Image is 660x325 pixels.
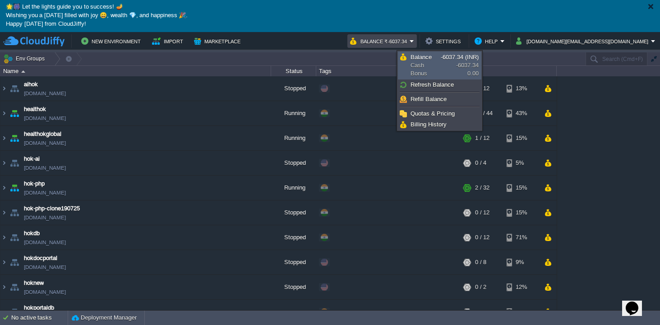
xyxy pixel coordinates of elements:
div: Stopped [271,200,316,225]
div: Stopped [271,275,316,299]
a: Refill Balance [398,94,481,104]
img: AMDAwAAAACH5BAEAAAAALAAAAAABAAEAAAICRAEAOw== [8,250,21,274]
a: hok-ai [24,154,40,163]
div: Running [271,126,316,150]
div: Tags [317,66,460,76]
a: [DOMAIN_NAME] [24,139,66,148]
button: Import [152,36,186,46]
div: 15% [507,200,536,225]
img: AMDAwAAAACH5BAEAAAAALAAAAAABAAEAAAICRAEAOw== [8,176,21,200]
div: 15% [507,126,536,150]
button: Help [475,36,500,46]
img: AMDAwAAAACH5BAEAAAAALAAAAAABAAEAAAICRAEAOw== [0,101,8,125]
div: 9% [507,250,536,274]
img: AMDAwAAAACH5BAEAAAAALAAAAAABAAEAAAICRAEAOw== [8,76,21,101]
img: AMDAwAAAACH5BAEAAAAALAAAAAABAAEAAAICRAEAOw== [0,151,8,175]
div: Stopped [271,250,316,274]
div: Running [271,101,316,125]
img: AMDAwAAAACH5BAEAAAAALAAAAAABAAEAAAICRAEAOw== [8,101,21,125]
div: 0 / 12 [475,200,489,225]
div: 43% [507,101,536,125]
div: No active tasks [11,311,68,325]
button: New Environment [81,36,143,46]
div: 0 / 2 [475,275,486,299]
a: hoknew [24,279,44,288]
a: [DOMAIN_NAME] [24,263,66,272]
iframe: chat widget [622,289,651,316]
button: Settings [425,36,463,46]
span: -6037.34 (INR) [441,54,479,60]
img: AMDAwAAAACH5BAEAAAAALAAAAAABAAEAAAICRAEAOw== [0,126,8,150]
a: hokportaldb [24,303,54,312]
div: 5% [507,151,536,175]
img: AMDAwAAAACH5BAEAAAAALAAAAAABAAEAAAICRAEAOw== [0,76,8,101]
div: 13% [507,76,536,101]
div: Stopped [271,225,316,250]
span: -6037.34 0.00 [441,54,479,77]
a: [DOMAIN_NAME] [24,163,66,172]
img: AMDAwAAAACH5BAEAAAAALAAAAAABAAEAAAICRAEAOw== [0,300,8,324]
div: 0 / 12 [475,300,489,324]
div: Stopped [271,76,316,101]
a: Quotas & Pricing [398,109,481,119]
img: AMDAwAAAACH5BAEAAAAALAAAAAABAAEAAAICRAEAOw== [8,225,21,250]
span: Refresh Balance [411,81,454,88]
button: [DOMAIN_NAME][EMAIL_ADDRESS][DOMAIN_NAME] [516,36,651,46]
img: AMDAwAAAACH5BAEAAAAALAAAAAABAAEAAAICRAEAOw== [0,225,8,250]
div: 15% [507,176,536,200]
div: Running [271,176,316,200]
div: Stopped [271,300,316,324]
img: AMDAwAAAACH5BAEAAAAALAAAAAABAAEAAAICRAEAOw== [0,176,8,200]
a: [DOMAIN_NAME] [24,288,66,297]
button: Marketplace [194,36,243,46]
span: aihok [24,80,38,89]
span: Billing History [411,121,447,128]
div: 19% [507,300,536,324]
span: [DOMAIN_NAME] [24,238,66,247]
a: Billing History [398,120,481,130]
div: 0 / 4 [475,151,486,175]
img: AMDAwAAAACH5BAEAAAAALAAAAAABAAEAAAICRAEAOw== [0,250,8,274]
span: healthok [24,105,46,114]
div: Name [1,66,271,76]
a: hokdb [24,229,40,238]
img: CloudJiffy [3,36,65,47]
span: Balance [411,54,432,60]
div: 1 / 12 [475,126,489,150]
a: hok-php [24,179,45,188]
div: 12% [507,275,536,299]
img: AMDAwAAAACH5BAEAAAAALAAAAAABAAEAAAICRAEAOw== [8,275,21,299]
a: healthokglobal [24,130,61,139]
button: Deployment Manager [72,313,137,322]
span: Refill Balance [411,96,447,102]
img: AMDAwAAAACH5BAEAAAAALAAAAAABAAEAAAICRAEAOw== [21,70,25,73]
div: Usage [461,66,556,76]
div: 0 / 12 [475,225,489,250]
a: Refresh Balance [398,80,481,90]
div: 71% [507,225,536,250]
div: 0 / 8 [475,250,486,274]
span: Quotas & Pricing [411,110,455,117]
a: hokdocportal [24,254,57,263]
a: hok-php-clone190725 [24,204,80,213]
p: Happy [DATE] from CloudJiffy! [6,20,654,29]
img: AMDAwAAAACH5BAEAAAAALAAAAAABAAEAAAICRAEAOw== [8,200,21,225]
span: Cash Bonus [411,53,441,78]
p: 🌟🎆 Let the lights guide you to success! 🪔 [6,3,654,12]
div: Stopped [271,151,316,175]
img: AMDAwAAAACH5BAEAAAAALAAAAAABAAEAAAICRAEAOw== [8,126,21,150]
a: [DOMAIN_NAME] [24,114,66,123]
p: Wishing you a [DATE] filled with joy 😄, wealth 💎, and happiness 🎉. [6,12,654,20]
img: AMDAwAAAACH5BAEAAAAALAAAAAABAAEAAAICRAEAOw== [0,200,8,225]
a: BalanceCashBonus-6037.34 (INR)-6037.340.00 [398,52,481,79]
img: AMDAwAAAACH5BAEAAAAALAAAAAABAAEAAAICRAEAOw== [8,300,21,324]
a: [DOMAIN_NAME] [24,188,66,197]
div: Status [272,66,316,76]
